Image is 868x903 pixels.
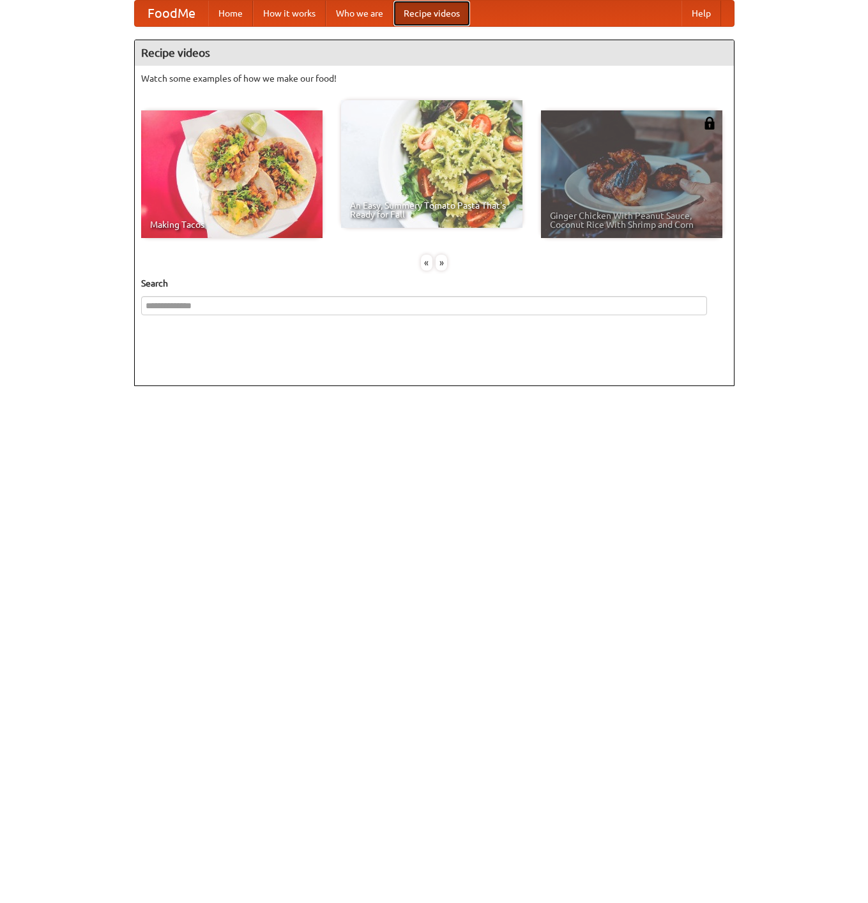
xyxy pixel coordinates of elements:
a: How it works [253,1,326,26]
a: Recipe videos [393,1,470,26]
a: Home [208,1,253,26]
a: Making Tacos [141,110,323,238]
a: FoodMe [135,1,208,26]
div: » [436,255,447,271]
a: Help [681,1,721,26]
a: Who we are [326,1,393,26]
span: An Easy, Summery Tomato Pasta That's Ready for Fall [350,201,514,219]
h4: Recipe videos [135,40,734,66]
span: Making Tacos [150,220,314,229]
img: 483408.png [703,117,716,130]
p: Watch some examples of how we make our food! [141,72,727,85]
h5: Search [141,277,727,290]
div: « [421,255,432,271]
a: An Easy, Summery Tomato Pasta That's Ready for Fall [341,100,522,228]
